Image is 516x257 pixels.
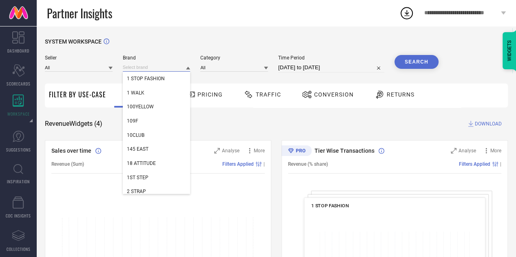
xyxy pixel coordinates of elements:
[127,189,146,194] span: 2 STRAP
[214,148,220,154] svg: Zoom
[49,90,106,99] span: Filter By Use-Case
[7,48,29,54] span: DASHBOARD
[7,111,30,117] span: WORKSPACE
[451,148,456,154] svg: Zoom
[123,142,190,156] div: 145 EAST
[314,91,354,98] span: Conversion
[281,145,312,158] div: Premium
[123,171,190,185] div: 1ST STEP
[314,147,374,154] span: Tier Wise Transactions
[459,161,490,167] span: Filters Applied
[123,72,190,86] div: 1 STOP FASHION
[123,100,190,114] div: 100YELLOW
[197,91,223,98] span: Pricing
[127,146,148,152] span: 145 EAST
[123,114,190,128] div: 109F
[278,63,384,72] input: Select time period
[254,148,265,154] span: More
[6,213,31,219] span: CDC INSIGHTS
[47,5,112,22] span: Partner Insights
[278,55,384,61] span: Time Period
[7,246,31,252] span: COLLECTIONS
[6,147,31,153] span: SUGGESTIONS
[222,148,239,154] span: Analyse
[127,132,144,138] span: 10CLUB
[127,118,138,124] span: 109F
[394,55,438,69] button: Search
[127,160,156,166] span: 18 ATTITUDE
[123,63,190,72] input: Select brand
[51,147,91,154] span: Sales over time
[264,161,265,167] span: |
[500,161,501,167] span: |
[387,91,414,98] span: Returns
[123,156,190,170] div: 18 ATTITUDE
[127,104,154,110] span: 100YELLOW
[399,6,414,20] div: Open download list
[123,55,190,61] span: Brand
[45,38,102,45] span: SYSTEM WORKSPACE
[311,203,349,209] span: 1 STOP FASHION
[7,81,31,87] span: SCORECARDS
[222,161,254,167] span: Filters Applied
[123,128,190,142] div: 10CLUB
[45,55,113,61] span: Seller
[458,148,476,154] span: Analyse
[123,185,190,198] div: 2 STRAP
[127,175,148,180] span: 1ST STEP
[256,91,281,98] span: Traffic
[45,120,102,128] span: Revenue Widgets ( 4 )
[288,161,328,167] span: Revenue (% share)
[490,148,501,154] span: More
[51,161,84,167] span: Revenue (Sum)
[475,120,502,128] span: DOWNLOAD
[123,86,190,100] div: 1 WALK
[127,90,144,96] span: 1 WALK
[127,76,165,81] span: 1 STOP FASHION
[200,55,268,61] span: Category
[7,178,30,185] span: INSPIRATION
